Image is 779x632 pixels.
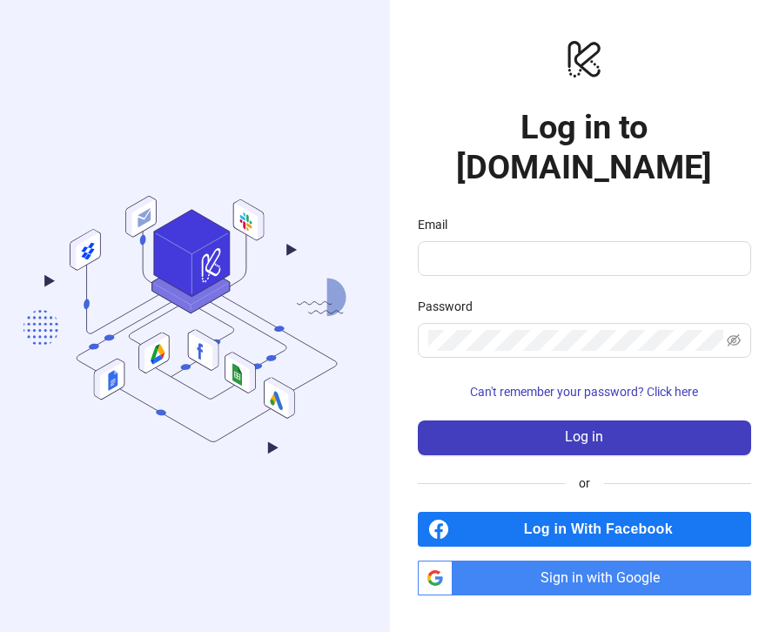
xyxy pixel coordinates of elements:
span: Sign in with Google [460,561,752,595]
span: Log in [565,429,603,445]
span: eye-invisible [727,333,741,347]
span: Log in With Facebook [456,512,752,547]
h1: Log in to [DOMAIN_NAME] [418,107,752,187]
label: Password [418,297,484,316]
input: Email [428,248,738,269]
a: Sign in with Google [418,561,752,595]
a: Can't remember your password? Click here [418,385,752,399]
label: Email [418,215,459,234]
a: Log in With Facebook [418,512,752,547]
button: Log in [418,420,752,455]
span: Can't remember your password? Click here [470,385,698,399]
span: or [565,474,604,493]
button: Can't remember your password? Click here [418,379,752,407]
input: Password [428,330,724,351]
